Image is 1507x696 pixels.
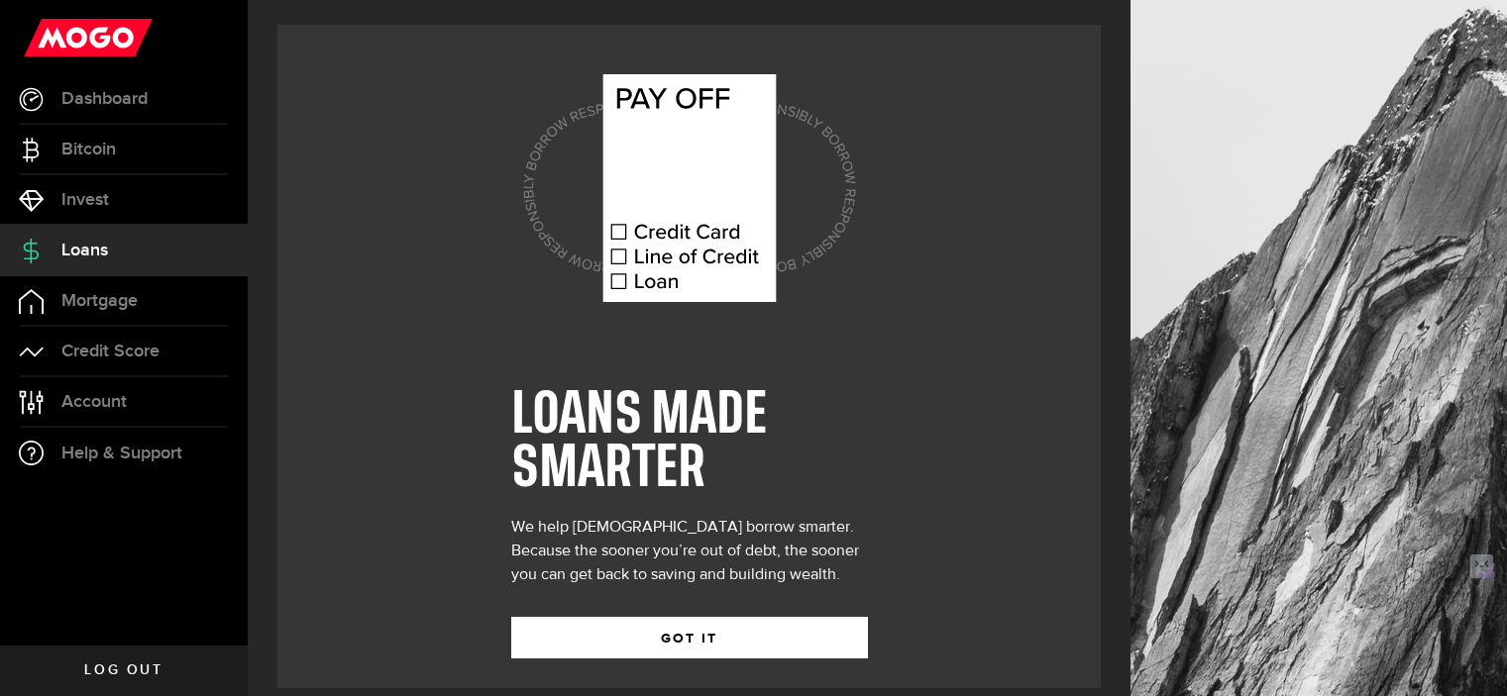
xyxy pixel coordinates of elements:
[61,292,138,310] span: Mortgage
[61,242,108,259] span: Loans
[61,393,127,411] span: Account
[61,141,116,158] span: Bitcoin
[61,343,160,360] span: Credit Score
[61,191,109,209] span: Invest
[511,389,868,496] h1: LOANS MADE SMARTER
[84,663,162,677] span: Log out
[511,617,868,658] button: GOT IT
[61,445,182,462] span: Help & Support
[61,90,148,108] span: Dashboard
[511,516,868,587] div: We help [DEMOGRAPHIC_DATA] borrow smarter. Because the sooner you’re out of debt, the sooner you ...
